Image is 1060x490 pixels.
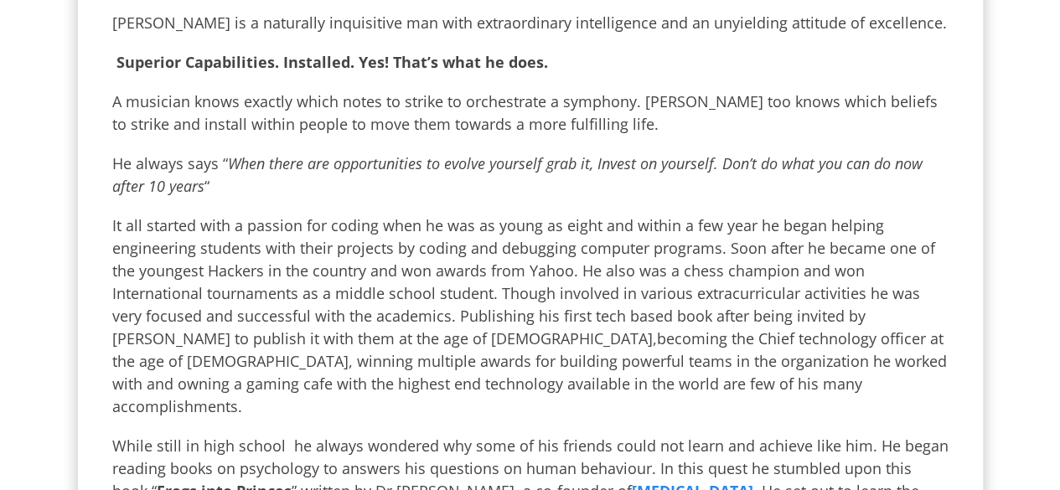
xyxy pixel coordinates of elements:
b: Superior Capabilities. Installed. Yes! That’s what he does. [116,52,548,72]
p: It all started with a passion for coding when he was as young as eight and within a few year he b... [112,214,949,418]
i: When there are opportunities to evolve yourself grab it, Invest on yourself. Don’t do what you ca... [112,153,923,196]
p: A musician knows exactly which notes to strike to orchestrate a symphony. [PERSON_NAME] too knows... [112,90,949,136]
p: He always says “ “ [112,152,949,198]
p: [PERSON_NAME] is a naturally inquisitive man with extraordinary intelligence and an unyielding at... [112,12,949,34]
